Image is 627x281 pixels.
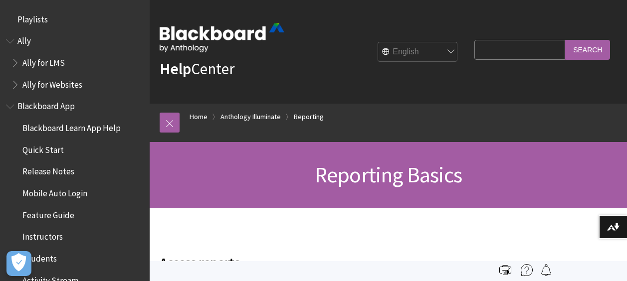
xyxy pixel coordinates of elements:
[540,264,552,276] img: Follow this page
[565,40,610,59] input: Search
[6,251,31,276] button: Open Preferences
[17,33,31,46] span: Ally
[160,59,234,79] a: HelpCenter
[6,33,144,93] nav: Book outline for Anthology Ally Help
[22,163,74,177] span: Release Notes
[6,11,144,28] nav: Book outline for Playlists
[22,141,64,155] span: Quick Start
[22,54,65,68] span: Ally for LMS
[22,250,57,264] span: Students
[22,185,87,198] span: Mobile Auto Login
[17,11,48,24] span: Playlists
[22,229,63,242] span: Instructors
[294,111,324,123] a: Reporting
[190,111,208,123] a: Home
[22,120,121,133] span: Blackboard Learn App Help
[378,42,458,62] select: Site Language Selector
[499,264,511,276] img: Print
[160,23,284,52] img: Blackboard by Anthology
[521,264,533,276] img: More help
[160,252,469,273] span: Access reports
[160,59,191,79] strong: Help
[315,161,462,188] span: Reporting Basics
[22,76,82,90] span: Ally for Websites
[220,111,281,123] a: Anthology Illuminate
[17,98,75,112] span: Blackboard App
[22,207,74,220] span: Feature Guide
